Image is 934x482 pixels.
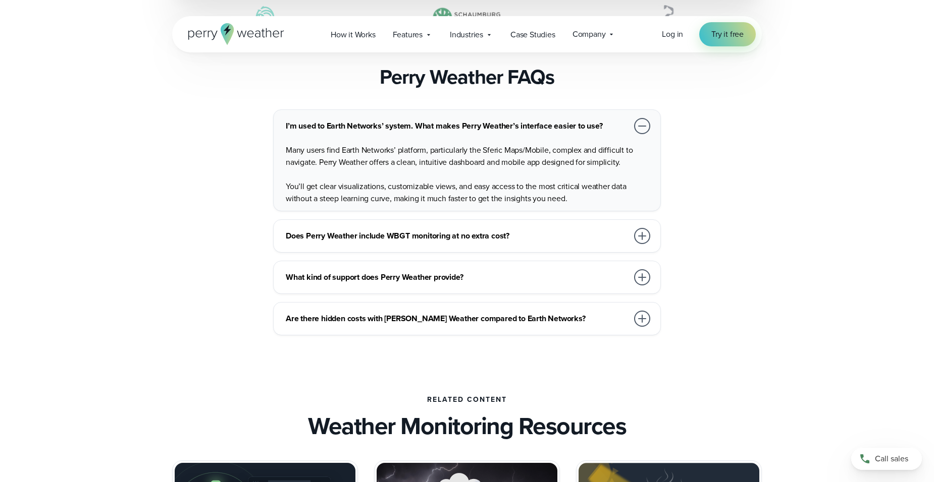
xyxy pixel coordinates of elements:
[172,3,358,33] img: Georgia Safari Conservation Park Logo
[427,396,507,404] h2: Related Content
[502,24,564,45] a: Case Studies
[662,28,683,40] a: Log in
[699,22,756,46] a: Try it free
[374,3,560,33] img: Schaumburg-Park-District-1.svg
[286,120,628,132] h3: I’m used to Earth Networks’ system. What makes Perry Weather’s interface easier to use?
[851,448,922,470] a: Call sales
[573,28,606,40] span: Company
[322,24,384,45] a: How it Works
[711,28,744,40] span: Try it free
[450,29,483,41] span: Industries
[510,29,555,41] span: Case Studies
[308,412,626,440] h3: Weather Monitoring Resources
[380,65,554,89] h4: Perry Weather FAQs
[393,29,423,41] span: Features
[331,29,376,41] span: How it Works
[286,180,627,204] span: You’ll get clear visualizations, customizable views, and easy access to the most critical weather...
[286,271,628,283] h3: What kind of support does Perry Weather provide?
[286,230,628,242] h3: Does Perry Weather include WBGT monitoring at no extra cost?
[875,453,908,465] span: Call sales
[286,313,628,325] h3: Are there hidden costs with [PERSON_NAME] Weather compared to Earth Networks?
[576,3,762,33] img: Panther-National.svg
[286,144,633,168] span: Many users find Earth Networks’ platform, particularly the Sferic Maps/Mobile, complex and diffic...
